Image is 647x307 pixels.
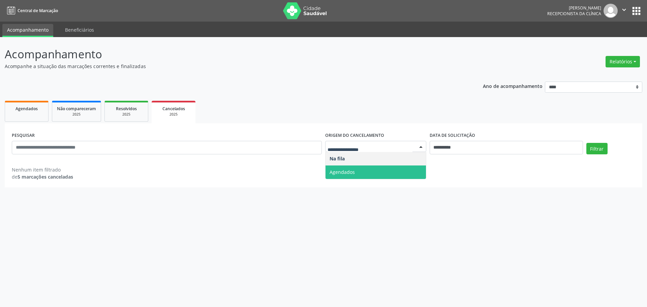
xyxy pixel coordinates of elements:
[483,82,543,90] p: Ano de acompanhamento
[60,24,99,36] a: Beneficiários
[116,106,137,112] span: Resolvidos
[57,112,96,117] div: 2025
[547,11,601,17] span: Recepcionista da clínica
[5,63,451,70] p: Acompanhe a situação das marcações correntes e finalizadas
[18,174,73,180] strong: 5 marcações canceladas
[604,4,618,18] img: img
[162,106,185,112] span: Cancelados
[547,5,601,11] div: [PERSON_NAME]
[618,4,630,18] button: 
[2,24,53,37] a: Acompanhamento
[5,46,451,63] p: Acompanhamento
[12,130,35,141] label: PESQUISAR
[12,166,73,173] div: Nenhum item filtrado
[12,173,73,180] div: de
[156,112,191,117] div: 2025
[330,155,345,162] span: Na fila
[630,5,642,17] button: apps
[430,130,475,141] label: DATA DE SOLICITAÇÃO
[57,106,96,112] span: Não compareceram
[606,56,640,67] button: Relatórios
[586,143,608,154] button: Filtrar
[620,6,628,13] i: 
[18,8,58,13] span: Central de Marcação
[5,5,58,16] a: Central de Marcação
[325,130,384,141] label: Origem do cancelamento
[16,106,38,112] span: Agendados
[110,112,143,117] div: 2025
[330,169,355,175] span: Agendados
